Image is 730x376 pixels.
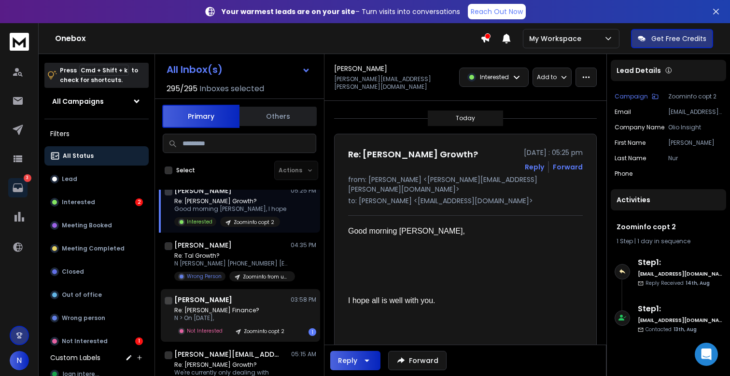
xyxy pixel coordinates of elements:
[617,237,633,245] span: 1 Step
[63,152,94,160] p: All Status
[62,337,108,345] p: Not Interested
[52,97,104,106] h1: All Campaigns
[244,328,284,335] p: Zoominfo copt 2
[62,245,125,252] p: Meeting Completed
[309,328,316,336] div: 1
[199,83,264,95] h3: Inboxes selected
[480,73,509,81] p: Interested
[44,308,149,328] button: Wrong person
[174,197,286,205] p: Re: [PERSON_NAME] Growth?
[330,351,380,370] button: Reply
[638,270,722,278] h6: [EMAIL_ADDRESS][DOMAIN_NAME]
[174,306,290,314] p: Re: [PERSON_NAME] Finance?
[617,237,720,245] div: |
[176,167,195,174] label: Select
[348,175,583,194] p: from: [PERSON_NAME] <[PERSON_NAME][EMAIL_ADDRESS][PERSON_NAME][DOMAIN_NAME]>
[174,314,290,322] p: N > On [DATE],
[174,295,232,305] h1: [PERSON_NAME]
[348,196,583,206] p: to: [PERSON_NAME] <[EMAIL_ADDRESS][DOMAIN_NAME]>
[611,189,726,210] div: Activities
[615,170,632,178] p: Phone
[174,260,290,267] p: N [PERSON_NAME] [PHONE_NUMBER] [EMAIL_ADDRESS][DOMAIN_NAME]
[674,326,697,333] span: 13th, Aug
[615,93,648,100] p: Campaign
[162,105,239,128] button: Primary
[60,66,138,85] p: Press to check for shortcuts.
[10,351,29,370] button: N
[468,4,526,19] a: Reach Out Now
[638,303,722,315] h6: Step 1 :
[62,291,102,299] p: Out of office
[222,7,460,16] p: – Turn visits into conversations
[44,92,149,111] button: All Campaigns
[388,351,447,370] button: Forward
[44,127,149,140] h3: Filters
[668,139,722,147] p: [PERSON_NAME]
[174,361,290,369] p: Re: [PERSON_NAME] Growth?
[44,239,149,258] button: Meeting Completed
[617,222,720,232] h1: Zoominfo copt 2
[615,93,659,100] button: Campaign
[50,353,100,362] h3: Custom Labels
[62,222,112,229] p: Meeting Booked
[668,154,722,162] p: Nur
[135,198,143,206] div: 2
[174,205,286,213] p: Good morning [PERSON_NAME], I hope
[615,139,646,147] p: First Name
[187,218,212,225] p: Interested
[646,279,710,287] p: Reply Received
[668,124,722,131] p: Olio Insight
[646,326,697,333] p: Contacted
[637,237,690,245] span: 1 day in sequence
[348,225,575,237] div: Good morning [PERSON_NAME],
[651,34,706,43] p: Get Free Credits
[638,317,722,324] h6: [EMAIL_ADDRESS][DOMAIN_NAME]
[617,66,661,75] p: Lead Details
[525,162,544,172] button: Reply
[187,273,222,280] p: Wrong Person
[638,257,722,268] h6: Step 1 :
[338,356,357,365] div: Reply
[291,187,316,195] p: 05:25 PM
[44,146,149,166] button: All Status
[135,337,143,345] div: 1
[291,296,316,304] p: 03:58 PM
[174,349,281,359] h1: [PERSON_NAME][EMAIL_ADDRESS][DOMAIN_NAME]
[187,327,223,334] p: Not Interested
[62,175,77,183] p: Lead
[44,216,149,235] button: Meeting Booked
[243,273,289,280] p: Zoominfo from upwork guy maybe its a scam who knows
[553,162,583,172] div: Forward
[537,73,557,81] p: Add to
[348,148,478,161] h1: Re: [PERSON_NAME] Growth?
[631,29,713,48] button: Get Free Credits
[174,186,232,195] h1: [PERSON_NAME]
[44,169,149,189] button: Lead
[159,60,318,79] button: All Inbox(s)
[615,108,631,116] p: Email
[668,93,722,100] p: Zoominfo copt 2
[524,148,583,157] p: [DATE] : 05:25 pm
[668,108,722,116] p: [EMAIL_ADDRESS][DOMAIN_NAME]
[10,33,29,51] img: logo
[44,262,149,281] button: Closed
[174,252,290,260] p: Re: Tal Growth?
[695,343,718,366] div: Open Intercom Messenger
[291,350,316,358] p: 05:15 AM
[239,106,317,127] button: Others
[615,124,664,131] p: Company Name
[167,83,197,95] span: 295 / 295
[44,285,149,305] button: Out of office
[334,75,453,91] p: [PERSON_NAME][EMAIL_ADDRESS][PERSON_NAME][DOMAIN_NAME]
[529,34,585,43] p: My Workspace
[234,219,274,226] p: Zoominfo copt 2
[456,114,475,122] p: Today
[44,332,149,351] button: Not Interested1
[55,33,480,44] h1: Onebox
[686,279,710,287] span: 14th, Aug
[8,178,28,197] a: 3
[348,295,575,306] div: I hope all is well with you.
